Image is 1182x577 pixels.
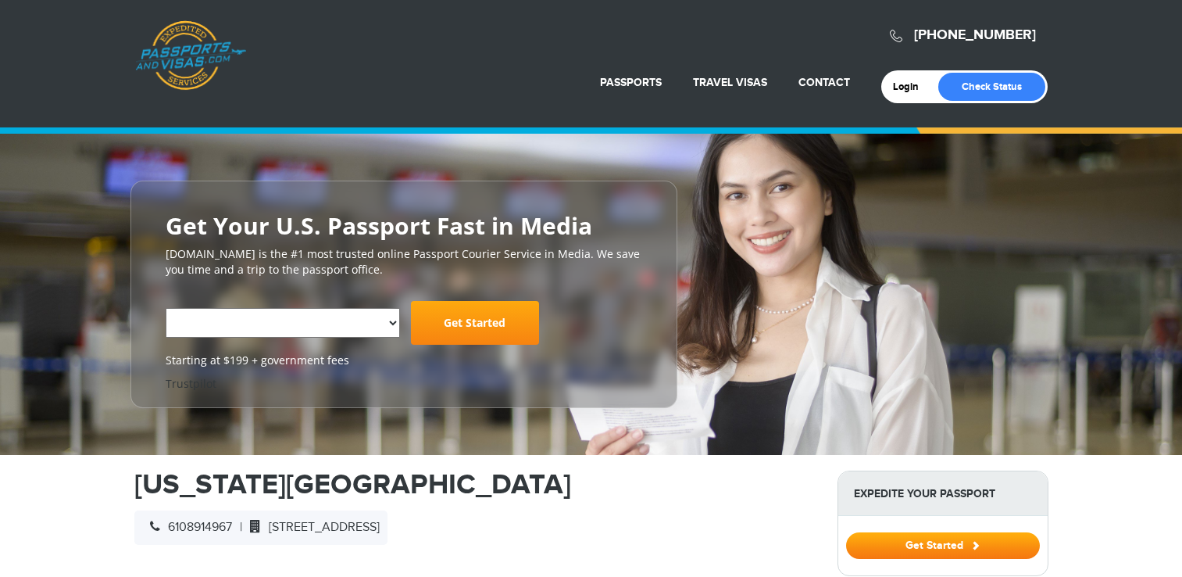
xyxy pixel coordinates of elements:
[693,76,767,89] a: Travel Visas
[134,511,387,545] div: |
[134,471,814,499] h1: [US_STATE][GEOGRAPHIC_DATA]
[893,81,930,93] a: Login
[846,539,1040,551] a: Get Started
[600,76,662,89] a: Passports
[135,20,246,91] a: Passports & [DOMAIN_NAME]
[798,76,850,89] a: Contact
[166,353,642,368] span: Starting at $199 + government fees
[142,520,232,535] span: 6108914967
[166,376,216,391] a: Trustpilot
[938,73,1045,101] a: Check Status
[166,246,642,278] p: [DOMAIN_NAME] is the #1 most trusted online Passport Courier Service in Media. We save you time a...
[242,520,380,535] span: [STREET_ADDRESS]
[846,532,1040,559] button: Get Started
[166,213,642,238] h2: Get Your U.S. Passport Fast in Media
[411,301,539,345] a: Get Started
[838,471,1048,516] strong: Expedite Your Passport
[914,27,1036,44] a: [PHONE_NUMBER]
